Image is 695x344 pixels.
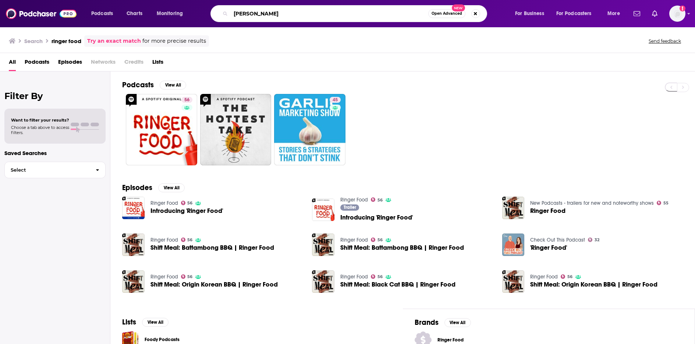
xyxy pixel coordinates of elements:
[371,197,383,202] a: 56
[515,8,544,19] span: For Business
[150,245,274,251] a: Shift Meal: Battambong BBQ | Ringer Food
[556,8,592,19] span: For Podcasters
[607,8,620,19] span: More
[122,80,186,89] a: PodcastsView All
[377,238,383,242] span: 56
[157,8,183,19] span: Monitoring
[530,208,565,214] a: Ringer Food
[530,237,585,243] a: Check Out This Podcast
[312,270,334,293] img: Shift Meal: Black Cat BBQ | Ringer Food
[312,199,334,221] a: Introducing 'Ringer Food'
[4,91,106,101] h2: Filter By
[502,270,525,293] a: Shift Meal: Origin Korean BBQ | Ringer Food
[432,12,462,15] span: Open Advanced
[122,270,145,293] img: Shift Meal: Origin Korean BBQ | Ringer Food
[122,183,185,192] a: EpisodesView All
[669,6,685,22] button: Show profile menu
[122,317,169,327] a: ListsView All
[145,336,180,344] a: Foody Podcasts
[631,7,643,20] a: Show notifications dropdown
[371,238,383,242] a: 56
[340,245,464,251] a: Shift Meal: Battambong BBQ | Ringer Food
[340,214,413,221] span: Introducing 'Ringer Food'
[344,205,356,210] span: Trailer
[217,5,494,22] div: Search podcasts, credits, & more...
[602,8,629,20] button: open menu
[142,37,206,45] span: for more precise results
[124,56,143,71] span: Credits
[160,81,186,89] button: View All
[415,318,471,327] a: BrandsView All
[6,7,77,21] img: Podchaser - Follow, Share and Rate Podcasts
[649,7,660,20] a: Show notifications dropdown
[181,97,192,103] a: 56
[150,237,178,243] a: Ringer Food
[9,56,16,71] a: All
[312,234,334,256] img: Shift Meal: Battambong BBQ | Ringer Food
[552,8,602,20] button: open menu
[187,275,192,278] span: 56
[530,200,654,206] a: New Podcasts - trailers for new and noteworthy shows
[91,8,113,19] span: Podcasts
[127,8,142,19] span: Charts
[52,38,81,45] h3: ringer food
[340,281,455,288] a: Shift Meal: Black Cat BBQ | Ringer Food
[415,318,439,327] h2: Brands
[452,4,465,11] span: New
[150,281,278,288] a: Shift Meal: Origin Korean BBQ | Ringer Food
[428,9,465,18] button: Open AdvancedNew
[340,197,368,203] a: Ringer Food
[444,318,471,327] button: View All
[502,197,525,219] img: Ringer Food
[150,208,223,214] a: Introducing 'Ringer Food'
[669,6,685,22] span: Logged in as rowan.sullivan
[142,318,169,327] button: View All
[11,125,69,135] span: Choose a tab above to access filters.
[510,8,553,20] button: open menu
[530,281,657,288] a: Shift Meal: Origin Korean BBQ | Ringer Food
[502,234,525,256] img: 'Ringer Food'
[58,56,82,71] a: Episodes
[340,274,368,280] a: Ringer Food
[152,8,192,20] button: open menu
[680,6,685,11] svg: Add a profile image
[595,238,599,242] span: 32
[437,337,481,343] span: Ringer Food
[122,80,154,89] h2: Podcasts
[181,238,193,242] a: 56
[657,201,669,205] a: 55
[646,38,683,44] button: Send feedback
[25,56,49,71] a: Podcasts
[330,97,341,103] a: 45
[187,201,192,205] span: 56
[561,274,572,279] a: 56
[371,274,383,279] a: 56
[333,96,338,104] span: 45
[91,56,116,71] span: Networks
[122,183,152,192] h2: Episodes
[122,234,145,256] img: Shift Meal: Battambong BBQ | Ringer Food
[567,275,572,278] span: 56
[152,56,163,71] a: Lists
[530,274,558,280] a: Ringer Food
[122,317,136,327] h2: Lists
[231,8,428,20] input: Search podcasts, credits, & more...
[4,150,106,157] p: Saved Searches
[669,6,685,22] img: User Profile
[122,197,145,219] img: Introducing 'Ringer Food'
